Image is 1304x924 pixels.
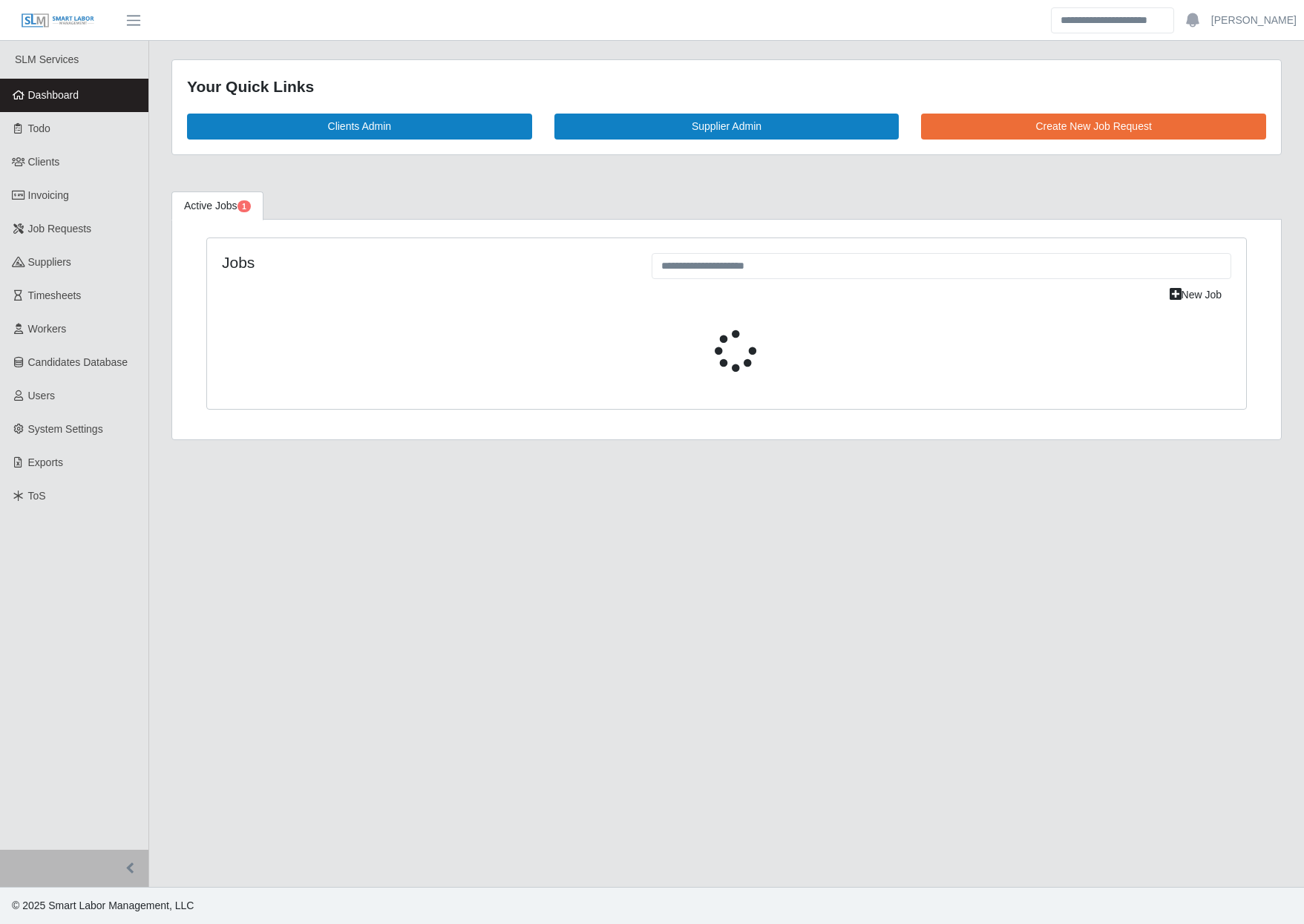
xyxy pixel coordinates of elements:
[28,156,60,168] span: Clients
[187,114,532,140] a: Clients Admin
[15,53,79,65] span: SLM Services
[28,323,67,335] span: Workers
[1160,282,1231,308] a: New Job
[21,13,95,29] img: SLM Logo
[28,122,50,134] span: Todo
[28,256,71,268] span: Suppliers
[222,253,629,272] h4: Jobs
[28,456,63,468] span: Exports
[171,191,263,220] a: Active Jobs
[921,114,1266,140] a: Create New Job Request
[28,390,56,402] span: Users
[28,189,69,201] span: Invoicing
[1211,13,1297,28] a: [PERSON_NAME]
[1051,7,1174,33] input: Search
[28,223,92,235] span: Job Requests
[12,900,194,911] span: © 2025 Smart Labor Management, LLC
[28,356,128,368] span: Candidates Database
[187,75,1266,99] div: Your Quick Links
[237,200,251,212] span: Pending Jobs
[28,289,82,301] span: Timesheets
[28,423,103,435] span: System Settings
[28,89,79,101] span: Dashboard
[28,490,46,502] span: ToS
[554,114,900,140] a: Supplier Admin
